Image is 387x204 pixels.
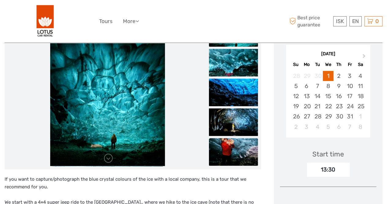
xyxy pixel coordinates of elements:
[323,111,333,121] div: Choose Wednesday, October 29th, 2025
[288,14,332,28] span: Best price guarantee
[323,122,333,132] div: Choose Wednesday, November 5th, 2025
[355,81,366,91] div: Choose Saturday, October 11th, 2025
[209,138,258,166] img: 5baadf08924c4171855d781dcd0917be_slider_thumbnail.jpeg
[290,101,301,111] div: Choose Sunday, October 19th, 2025
[344,111,355,121] div: Choose Friday, October 31st, 2025
[355,122,366,132] div: Choose Saturday, November 8th, 2025
[99,17,113,26] a: Tours
[307,163,350,177] div: 13:30
[70,10,78,17] button: Open LiveChat chat widget
[209,79,258,106] img: 0788bf07868c4d2dbea58bd726cd84ef_slider_thumbnail.jpeg
[323,91,333,101] div: Choose Wednesday, October 15th, 2025
[290,71,301,81] div: Not available Sunday, September 28th, 2025
[333,81,344,91] div: Choose Thursday, October 9th, 2025
[123,17,139,26] a: More
[301,91,312,101] div: Choose Monday, October 13th, 2025
[333,71,344,81] div: Choose Thursday, October 2nd, 2025
[355,101,366,111] div: Choose Saturday, October 25th, 2025
[312,81,323,91] div: Choose Tuesday, October 7th, 2025
[344,81,355,91] div: Choose Friday, October 10th, 2025
[336,18,344,24] span: ISK
[333,101,344,111] div: Choose Thursday, October 23rd, 2025
[301,81,312,91] div: Choose Monday, October 6th, 2025
[5,175,261,191] p: If you want to capture/photograph the blue crystal colours of the ice with a local company, this ...
[344,60,355,69] div: Fr
[286,51,370,57] div: [DATE]
[301,60,312,69] div: Mo
[355,71,366,81] div: Choose Saturday, October 4th, 2025
[36,5,54,38] img: 443-e2bd2384-01f0-477a-b1bf-f993e7f52e7d_logo_big.png
[301,101,312,111] div: Choose Monday, October 20th, 2025
[312,122,323,132] div: Choose Tuesday, November 4th, 2025
[374,18,380,24] span: 0
[290,122,301,132] div: Choose Sunday, November 2nd, 2025
[312,60,323,69] div: Tu
[355,111,366,121] div: Choose Saturday, November 1st, 2025
[355,91,366,101] div: Choose Saturday, October 18th, 2025
[312,91,323,101] div: Choose Tuesday, October 14th, 2025
[312,149,344,159] div: Start time
[209,49,258,76] img: f6291082e99243c68d198a15280b29df_slider_thumbnail.jpeg
[333,91,344,101] div: Choose Thursday, October 16th, 2025
[9,11,69,16] p: We're away right now. Please check back later!
[344,122,355,132] div: Choose Friday, November 7th, 2025
[344,101,355,111] div: Choose Friday, October 24th, 2025
[360,52,370,62] button: Next Month
[323,81,333,91] div: Choose Wednesday, October 8th, 2025
[50,19,165,166] img: 39d3d596705d4450bf3c893a821d2edd_main_slider.jpeg
[323,71,333,81] div: Choose Wednesday, October 1st, 2025
[301,111,312,121] div: Choose Monday, October 27th, 2025
[290,111,301,121] div: Choose Sunday, October 26th, 2025
[323,101,333,111] div: Choose Wednesday, October 22nd, 2025
[312,71,323,81] div: Not available Tuesday, September 30th, 2025
[355,60,366,69] div: Sa
[290,81,301,91] div: Choose Sunday, October 5th, 2025
[333,122,344,132] div: Choose Thursday, November 6th, 2025
[323,60,333,69] div: We
[288,71,368,132] div: month 2025-10
[333,111,344,121] div: Choose Thursday, October 30th, 2025
[312,111,323,121] div: Choose Tuesday, October 28th, 2025
[301,122,312,132] div: Choose Monday, November 3rd, 2025
[333,60,344,69] div: Th
[344,71,355,81] div: Choose Friday, October 3rd, 2025
[349,16,362,26] div: EN
[301,71,312,81] div: Not available Monday, September 29th, 2025
[344,91,355,101] div: Choose Friday, October 17th, 2025
[209,108,258,136] img: 52b3d64a52504caf87ce20da66e0b4fb_slider_thumbnail.jpeg
[290,60,301,69] div: Su
[290,91,301,101] div: Choose Sunday, October 12th, 2025
[312,101,323,111] div: Choose Tuesday, October 21st, 2025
